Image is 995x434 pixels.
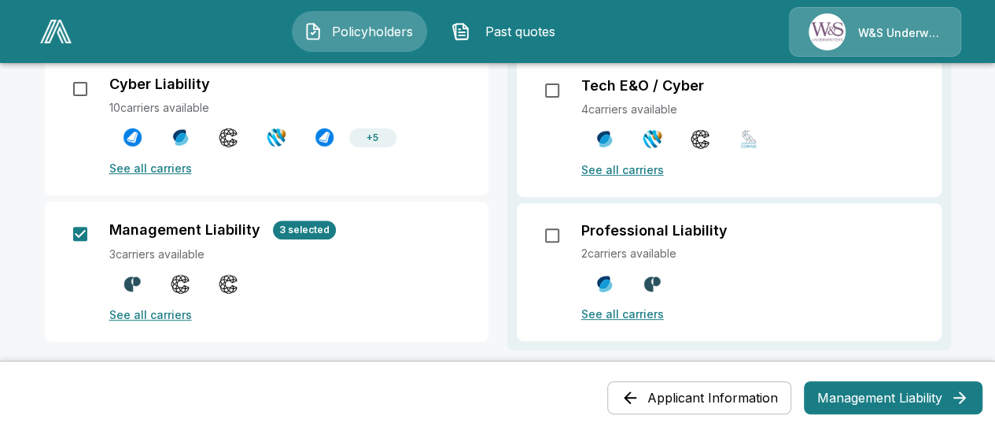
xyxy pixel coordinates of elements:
[739,129,758,149] img: Corvus
[109,221,260,239] p: Management Liability
[451,22,470,41] img: Past quotes Icon
[109,99,470,116] p: 10 carriers available
[171,128,190,147] img: CFC
[643,274,662,294] img: Counterpart
[440,11,575,52] button: Past quotes IconPast quotes
[477,22,563,41] span: Past quotes
[607,381,791,414] button: Applicant Information
[581,101,923,117] p: 4 carriers available
[329,22,415,41] span: Policyholders
[367,131,378,145] p: + 5
[109,306,470,323] p: See all carriers
[581,306,923,322] p: See all carriers
[691,129,710,149] img: Coalition
[292,11,427,52] button: Policyholders IconPolicyholders
[219,128,238,147] img: Coalition
[273,224,336,236] span: 3 selected
[643,129,662,149] img: Tokio Marine HCC
[581,245,923,262] p: 2 carriers available
[581,222,728,239] p: Professional Liability
[304,22,322,41] img: Policyholders Icon
[581,161,923,178] p: See all carriers
[595,129,614,149] img: CFC
[581,77,704,95] p: Tech E&O / Cyber
[109,246,470,262] p: 3 carriers available
[109,160,470,176] p: See all carriers
[595,274,614,294] img: CFC
[315,128,334,147] img: Cowbell
[40,20,72,43] img: AA Logo
[123,128,142,147] img: Cowbell
[267,128,286,147] img: Tokio Marine HCC
[109,76,210,93] p: Cyber Liability
[804,381,982,414] button: Management Liability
